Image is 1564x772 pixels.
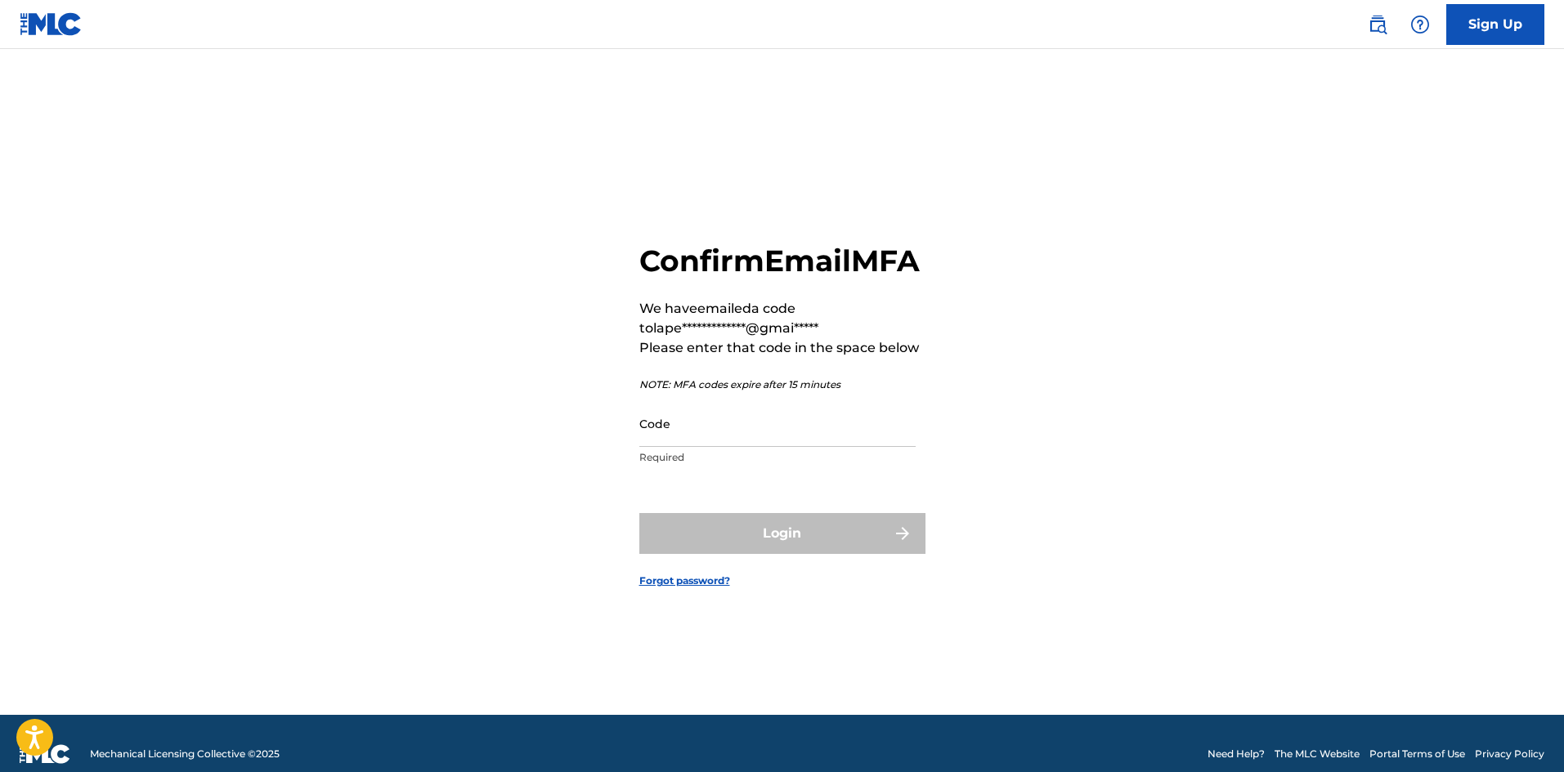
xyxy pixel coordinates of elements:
[1361,8,1394,41] a: Public Search
[1410,15,1430,34] img: help
[1368,15,1387,34] img: search
[639,573,730,588] a: Forgot password?
[639,377,925,392] p: NOTE: MFA codes expire after 15 minutes
[1275,747,1360,761] a: The MLC Website
[1369,747,1465,761] a: Portal Terms of Use
[639,338,925,358] p: Please enter that code in the space below
[1404,8,1436,41] div: Help
[639,450,916,465] p: Required
[1446,4,1544,45] a: Sign Up
[1475,747,1544,761] a: Privacy Policy
[90,747,280,761] span: Mechanical Licensing Collective © 2025
[1208,747,1265,761] a: Need Help?
[20,12,83,36] img: MLC Logo
[639,243,925,279] h2: Confirm Email MFA
[20,744,70,764] img: logo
